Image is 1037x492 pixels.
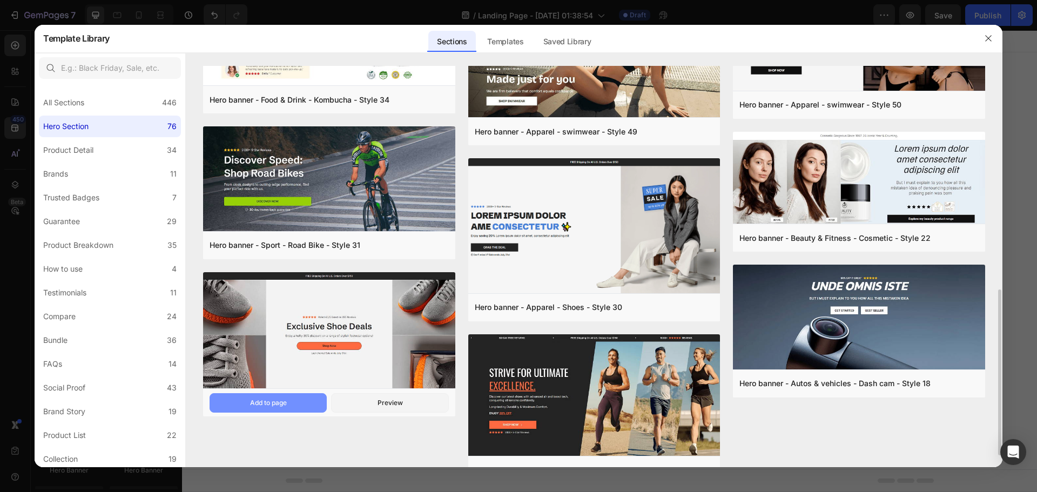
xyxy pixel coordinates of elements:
div: Generate layout [396,286,453,297]
div: 19 [169,405,177,418]
div: Brand Story [43,405,85,418]
div: Product List [43,429,86,442]
div: Hero banner - Beauty & Fitness - Cosmetic - Style 22 [739,232,931,245]
div: Drop element here [241,125,299,134]
div: Preview [378,398,403,408]
div: 43 [167,381,177,394]
div: Hero banner - Apparel - Shoes - Style 25 [475,464,622,477]
div: Sections [428,31,475,52]
span: Add section [402,262,453,273]
div: 34 [167,144,177,157]
div: Guarantee [43,215,80,228]
div: Collection [43,453,78,466]
div: 24 [167,310,177,323]
div: 29 [167,215,177,228]
div: Choose templates [311,286,376,297]
div: 11 [170,286,177,299]
div: Hero Section [43,120,89,133]
div: Trusted Badges [43,191,99,204]
div: Compare [43,310,76,323]
div: 446 [162,96,177,109]
img: hr18.png [733,265,985,372]
div: Hero banner - Apparel - swimwear - Style 50 [739,98,901,111]
input: E.g.: Black Friday, Sale, etc. [39,57,181,79]
div: Templates [479,31,532,52]
div: Open Intercom Messenger [1000,439,1026,465]
div: Product Detail [43,144,93,157]
div: Bundle [43,334,68,347]
span: from URL or image [395,299,453,309]
div: Hero banner - Food & Drink - Kombucha - Style 34 [210,93,389,106]
div: Hero banner - Sport - Road Bike - Style 31 [210,239,360,252]
div: 11 [170,167,177,180]
div: 4 [172,262,177,275]
div: 14 [169,358,177,370]
img: gempages_581702395403174760-fbe583d3-9290-428f-a0c4-d9a49644d992.png [432,39,752,220]
button: Preview [331,393,448,413]
div: Hero banner - Apparel - swimwear - Style 49 [475,125,637,138]
div: FAQs [43,358,62,370]
div: Hero banner - Autos & vehicles - Dash cam - Style 18 [739,377,931,390]
div: Add blank section [475,286,541,297]
img: thum4.png [468,158,720,295]
img: hr22.png [733,132,985,226]
div: Social Proof [43,381,85,394]
h2: Template Library [43,24,110,52]
div: Product Breakdown [43,239,113,252]
img: hr24.png [203,272,455,390]
div: 22 [167,429,177,442]
span: inspired by CRO experts [306,299,380,309]
div: Brands [43,167,68,180]
div: How to use [43,262,83,275]
div: 19 [169,453,177,466]
div: 35 [167,239,177,252]
div: Testimonials [43,286,86,299]
div: 36 [167,334,177,347]
div: 76 [167,120,177,133]
button: Add to page [210,393,327,413]
div: All Sections [43,96,84,109]
div: Saved Library [535,31,600,52]
img: hr31.png [203,126,455,233]
div: Hero banner - Apparel - Shoes - Style 30 [475,301,622,314]
img: hr25.png [468,334,720,459]
div: Add to page [250,398,287,408]
span: then drag & drop elements [467,299,548,309]
div: 7 [172,191,177,204]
